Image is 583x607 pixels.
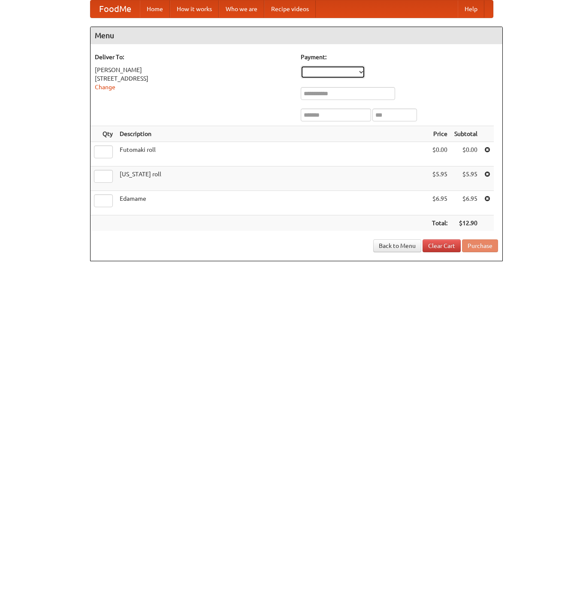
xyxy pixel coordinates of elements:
td: $0.00 [451,142,481,166]
td: [US_STATE] roll [116,166,429,191]
a: Recipe videos [264,0,316,18]
a: Change [95,84,115,91]
button: Purchase [462,239,498,252]
td: $6.95 [429,191,451,215]
td: $5.95 [451,166,481,191]
a: Who we are [219,0,264,18]
td: Futomaki roll [116,142,429,166]
a: Help [458,0,484,18]
div: [PERSON_NAME] [95,66,292,74]
div: [STREET_ADDRESS] [95,74,292,83]
a: Clear Cart [423,239,461,252]
th: Total: [429,215,451,231]
th: Description [116,126,429,142]
th: Price [429,126,451,142]
th: Qty [91,126,116,142]
td: $6.95 [451,191,481,215]
a: How it works [170,0,219,18]
h4: Menu [91,27,502,44]
h5: Deliver To: [95,53,292,61]
td: $0.00 [429,142,451,166]
a: Home [140,0,170,18]
td: Edamame [116,191,429,215]
h5: Payment: [301,53,498,61]
a: FoodMe [91,0,140,18]
a: Back to Menu [373,239,421,252]
th: $12.90 [451,215,481,231]
th: Subtotal [451,126,481,142]
td: $5.95 [429,166,451,191]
